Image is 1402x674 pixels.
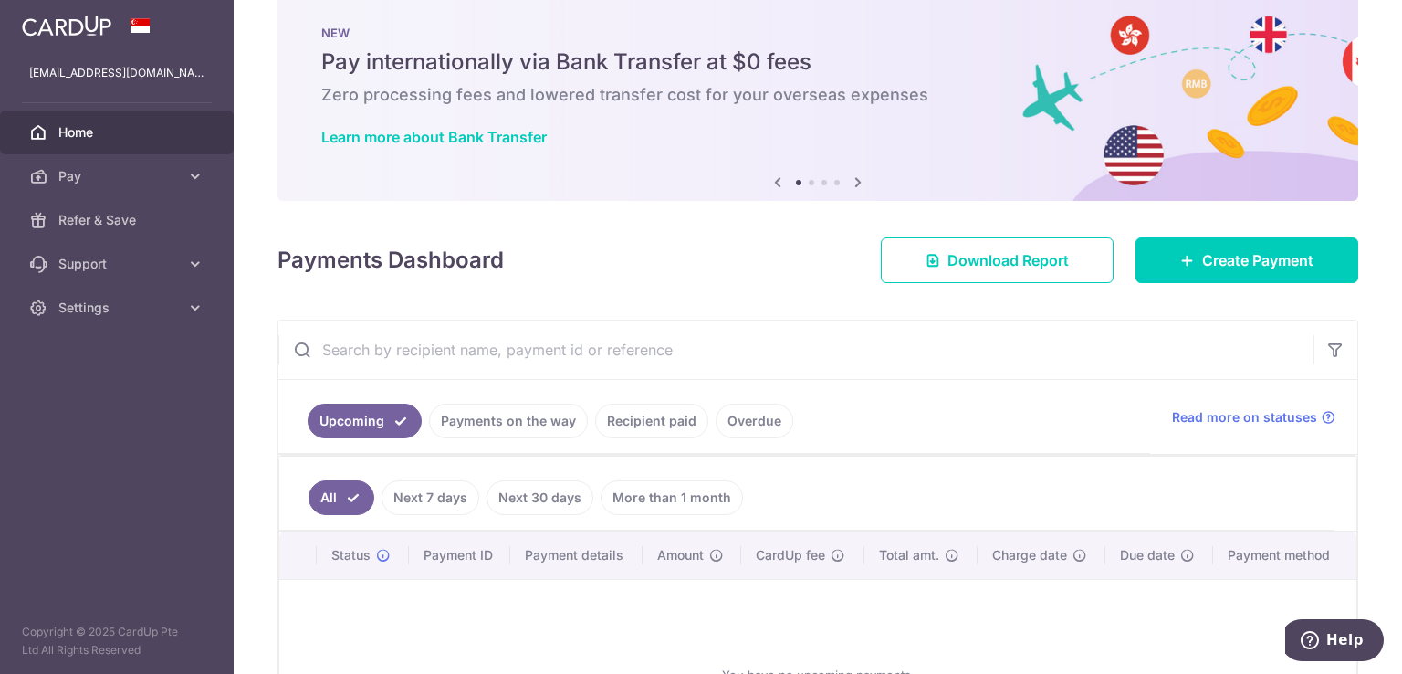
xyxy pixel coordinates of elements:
a: Download Report [881,237,1114,283]
iframe: Opens a widget where you can find more information [1285,619,1384,665]
span: CardUp fee [756,546,825,564]
th: Payment details [510,532,643,579]
a: Next 30 days [487,480,593,515]
h5: Pay internationally via Bank Transfer at $0 fees [321,47,1314,77]
span: Read more on statuses [1172,408,1317,427]
span: Status [331,546,371,564]
a: Overdue [716,404,793,438]
input: Search by recipient name, payment id or reference [278,321,1313,379]
img: CardUp [22,15,111,37]
h6: Zero processing fees and lowered transfer cost for your overseas expenses [321,84,1314,106]
span: Create Payment [1202,249,1313,271]
h4: Payments Dashboard [277,244,504,277]
a: Payments on the way [429,404,588,438]
a: Next 7 days [382,480,479,515]
p: NEW [321,26,1314,40]
span: Amount [657,546,704,564]
th: Payment ID [409,532,511,579]
a: Recipient paid [595,404,708,438]
a: Learn more about Bank Transfer [321,128,547,146]
span: Refer & Save [58,211,179,229]
span: Download Report [947,249,1069,271]
span: Settings [58,299,179,317]
a: All [309,480,374,515]
a: Read more on statuses [1172,408,1335,427]
span: Total amt. [879,546,939,564]
a: Upcoming [308,404,422,438]
span: Home [58,123,179,142]
p: [EMAIL_ADDRESS][DOMAIN_NAME] [29,64,204,82]
a: More than 1 month [601,480,743,515]
th: Payment method [1213,532,1356,579]
span: Support [58,255,179,273]
span: Due date [1120,546,1175,564]
a: Create Payment [1135,237,1358,283]
span: Charge date [992,546,1067,564]
span: Pay [58,167,179,185]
